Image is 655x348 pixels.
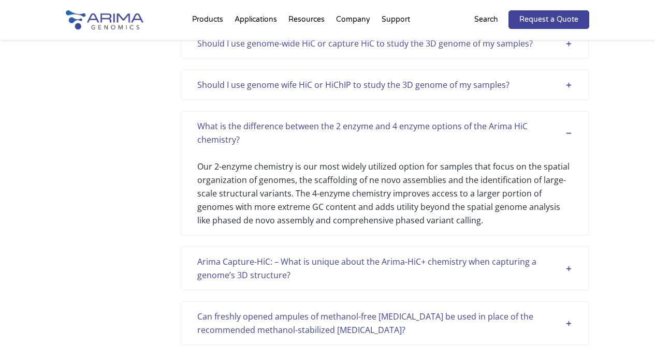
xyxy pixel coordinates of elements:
[66,10,143,29] img: Arima-Genomics-logo
[197,119,573,146] div: What is the difference between the 2 enzyme and 4 enzyme options of the Arima HiC chemistry?
[197,310,573,337] div: Can freshly opened ampules of methanol-free [MEDICAL_DATA] be used in place of the recommended me...
[197,255,573,282] div: Arima Capture-HiC: – What is unique about the Arima-HiC+ chemistry when capturing a genome’s 3D s...
[197,78,573,92] div: Should I use genome wife HiC or HiChIP to study the 3D genome of my samples?
[197,146,573,227] div: Our 2-enzyme chemistry is our most widely utilized option for samples that focus on the spatial o...
[197,37,573,50] div: Should I use genome-wide HiC or capture HiC to study the 3D genome of my samples?
[474,13,498,26] p: Search
[508,10,589,29] a: Request a Quote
